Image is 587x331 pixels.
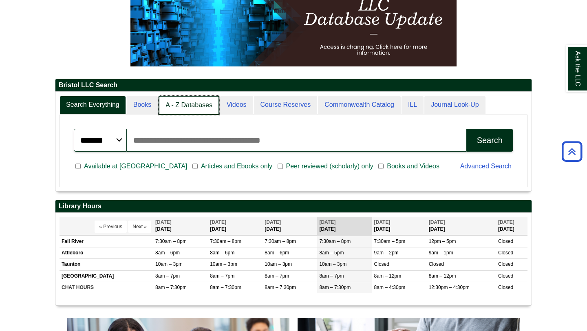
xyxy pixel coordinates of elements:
th: [DATE] [372,217,427,235]
th: [DATE] [153,217,208,235]
span: [DATE] [429,219,445,225]
span: 8am – 7pm [155,273,180,279]
td: Fall River [60,236,153,247]
span: 8am – 7:30pm [319,285,351,290]
a: Commonwealth Catalog [318,96,401,114]
span: 10am – 3pm [210,261,237,267]
span: 12:30pm – 4:30pm [429,285,470,290]
button: Next » [128,221,151,233]
td: [GEOGRAPHIC_DATA] [60,270,153,282]
span: Closed [374,261,389,267]
td: Attleboro [60,247,153,259]
a: Books [127,96,158,114]
span: Closed [498,261,513,267]
span: 7:30am – 8pm [319,238,351,244]
span: 9am – 2pm [374,250,399,256]
input: Books and Videos [378,163,384,170]
span: 8am – 4:30pm [374,285,406,290]
span: 8am – 7:30pm [265,285,296,290]
td: CHAT HOURS [60,282,153,293]
span: 8am – 12pm [374,273,402,279]
button: Search [466,129,513,152]
a: Advanced Search [460,163,512,170]
span: 9am – 1pm [429,250,453,256]
input: Articles and Ebooks only [192,163,198,170]
th: [DATE] [208,217,263,235]
span: 8am – 7pm [265,273,289,279]
span: 8am – 12pm [429,273,456,279]
button: « Previous [95,221,127,233]
span: [DATE] [319,219,335,225]
input: Peer reviewed (scholarly) only [278,163,283,170]
span: Closed [498,285,513,290]
span: Books and Videos [384,161,443,171]
a: Course Reserves [254,96,318,114]
span: 8am – 5pm [319,250,344,256]
span: 8am – 6pm [155,250,180,256]
a: A - Z Databases [159,96,219,115]
span: Articles and Ebooks only [198,161,276,171]
span: Closed [429,261,444,267]
input: Available at [GEOGRAPHIC_DATA] [75,163,81,170]
span: 8am – 7:30pm [155,285,187,290]
a: Videos [220,96,253,114]
a: Search Everything [60,96,126,114]
th: [DATE] [317,217,372,235]
span: 10am – 3pm [265,261,292,267]
span: 12pm – 5pm [429,238,456,244]
span: Available at [GEOGRAPHIC_DATA] [81,161,190,171]
span: 7:30am – 5pm [374,238,406,244]
th: [DATE] [496,217,527,235]
span: [DATE] [210,219,226,225]
span: 8am – 7:30pm [210,285,241,290]
span: [DATE] [374,219,391,225]
span: 10am – 3pm [155,261,183,267]
span: [DATE] [498,219,514,225]
h2: Bristol LLC Search [55,79,532,92]
td: Taunton [60,259,153,270]
a: ILL [402,96,424,114]
a: Journal Look-Up [424,96,485,114]
span: 8am – 7pm [319,273,344,279]
span: Closed [498,250,513,256]
th: [DATE] [427,217,496,235]
h2: Library Hours [55,200,532,213]
span: Peer reviewed (scholarly) only [283,161,377,171]
span: Closed [498,238,513,244]
th: [DATE] [263,217,317,235]
div: Search [477,136,503,145]
span: 8am – 6pm [210,250,234,256]
span: 7:30am – 8pm [210,238,241,244]
span: 7:30am – 8pm [155,238,187,244]
span: [DATE] [265,219,281,225]
span: 8am – 6pm [265,250,289,256]
span: 10am – 3pm [319,261,346,267]
span: [DATE] [155,219,172,225]
span: 7:30am – 8pm [265,238,296,244]
a: Back to Top [559,146,585,157]
span: 8am – 7pm [210,273,234,279]
span: Closed [498,273,513,279]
